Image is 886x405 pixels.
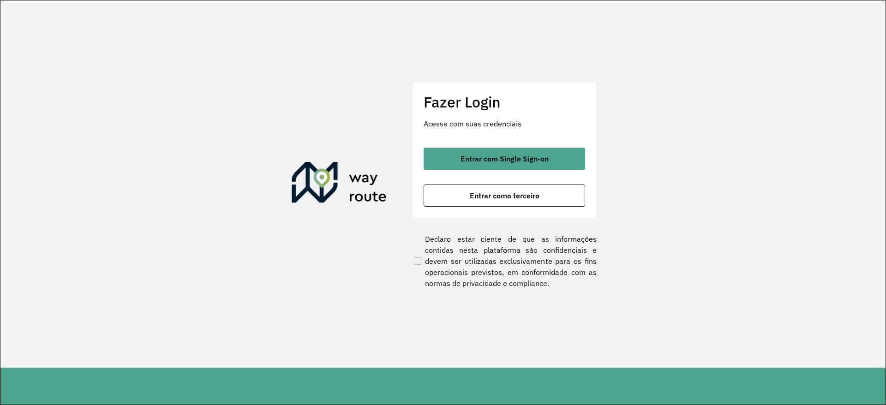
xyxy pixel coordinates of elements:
[412,233,597,289] label: Declaro estar ciente de que as informações contidas nesta plataforma são confidenciais e devem se...
[424,93,585,111] h2: Fazer Login
[470,192,539,199] span: Entrar como terceiro
[424,118,585,129] p: Acesse com suas credenciais
[424,148,585,170] button: button
[292,162,387,206] img: Roteirizador AmbevTech
[424,185,585,207] button: button
[461,155,549,162] span: Entrar com Single Sign-on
